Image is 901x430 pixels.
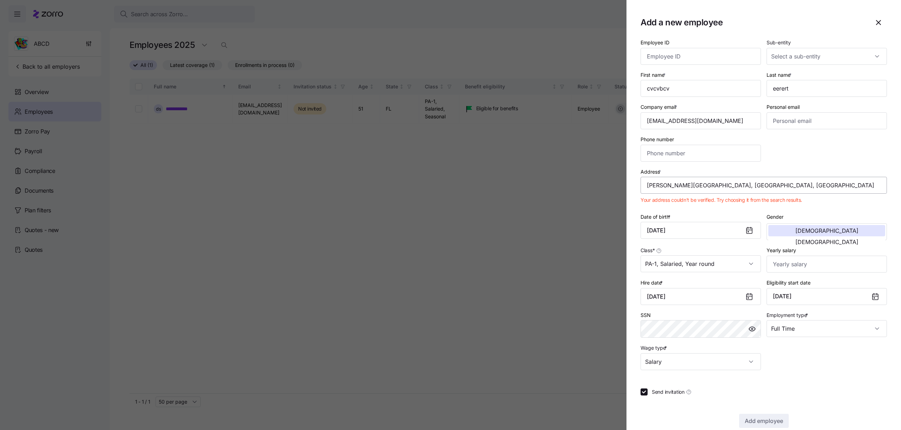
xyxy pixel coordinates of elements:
input: Phone number [641,145,761,162]
label: Eligibility start date [767,279,811,287]
input: Select employment type [767,320,887,337]
input: Last name [767,80,887,97]
input: Company email [641,112,761,129]
label: First name [641,71,667,79]
label: Employment type [767,311,809,319]
label: Gender [767,213,783,221]
input: Address [641,177,887,194]
label: Hire date [641,279,664,287]
label: Wage type [641,344,668,352]
input: MM/DD/YYYY [641,288,761,305]
label: Address [641,168,662,176]
span: Your address couldn't be verified. Try choosing it from the search results. [641,197,802,204]
span: Send invitation [652,388,685,395]
input: Select a sub-entity [767,48,887,65]
input: Employee ID [641,48,761,65]
label: Last name [767,71,793,79]
label: Employee ID [641,39,669,46]
label: Phone number [641,136,674,143]
span: [DEMOGRAPHIC_DATA] [795,239,858,245]
h1: Add a new employee [641,17,867,28]
input: Personal email [767,112,887,129]
input: Class [641,255,761,272]
input: Yearly salary [767,256,887,273]
label: Sub-entity [767,39,791,46]
label: Company email [641,103,679,111]
label: Personal email [767,103,800,111]
label: SSN [641,311,651,319]
span: [DEMOGRAPHIC_DATA] [795,228,858,233]
span: Class * [641,247,655,254]
button: Add employee [739,414,789,428]
span: Add employee [745,417,783,425]
input: Select wage type [641,353,761,370]
input: First name [641,80,761,97]
label: Yearly salary [767,247,796,254]
label: Date of birth [641,213,672,221]
button: [DATE] [767,288,887,305]
input: MM/DD/YYYY [641,222,761,239]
